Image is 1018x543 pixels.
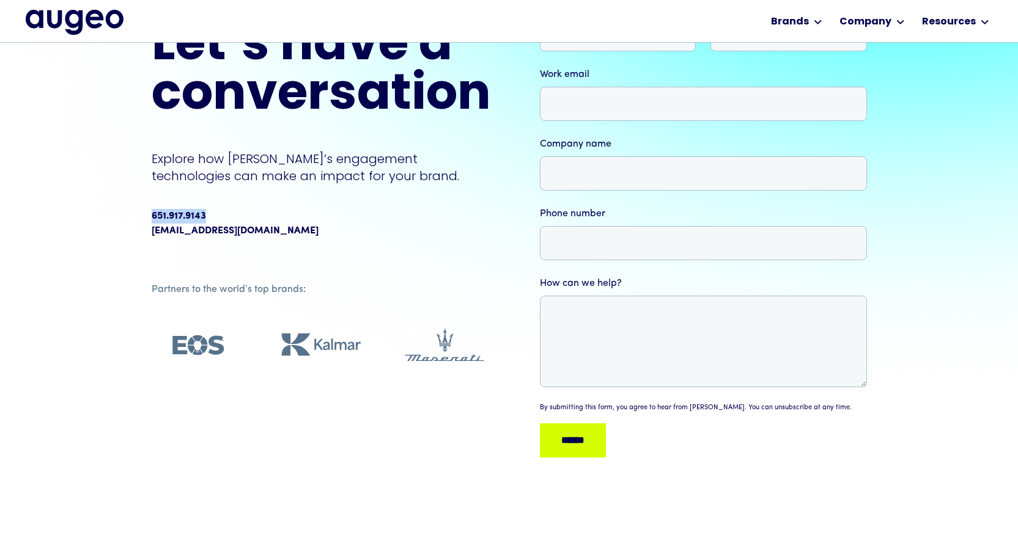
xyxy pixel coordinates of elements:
div: Resources [922,15,976,29]
label: Company name [540,137,867,151]
h2: Let’s have a conversation [152,22,491,121]
div: Partners to the world’s top brands: [152,282,491,297]
div: By submitting this form, you agree to hear from [PERSON_NAME]. You can unsubscribe at any time. [540,403,852,414]
img: Client logo who trusts Augeo to maximize engagement. [275,326,368,365]
div: Brands [771,15,809,29]
img: Client logo who trusts Augeo to maximize engagement. [397,326,491,365]
a: home [26,10,124,34]
p: Explore how [PERSON_NAME]’s engagement technologies can make an impact for your brand. [152,150,491,184]
label: Work email [540,67,867,82]
label: How can we help? [540,276,867,291]
img: Augeo's full logo in midnight blue. [26,10,124,34]
a: [EMAIL_ADDRESS][DOMAIN_NAME] [152,224,319,238]
div: Company [839,15,891,29]
label: Phone number [540,206,867,221]
div: 651.917.9143 [152,209,206,224]
img: Client logo who trusts Augeo to maximize engagement. [152,326,245,365]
